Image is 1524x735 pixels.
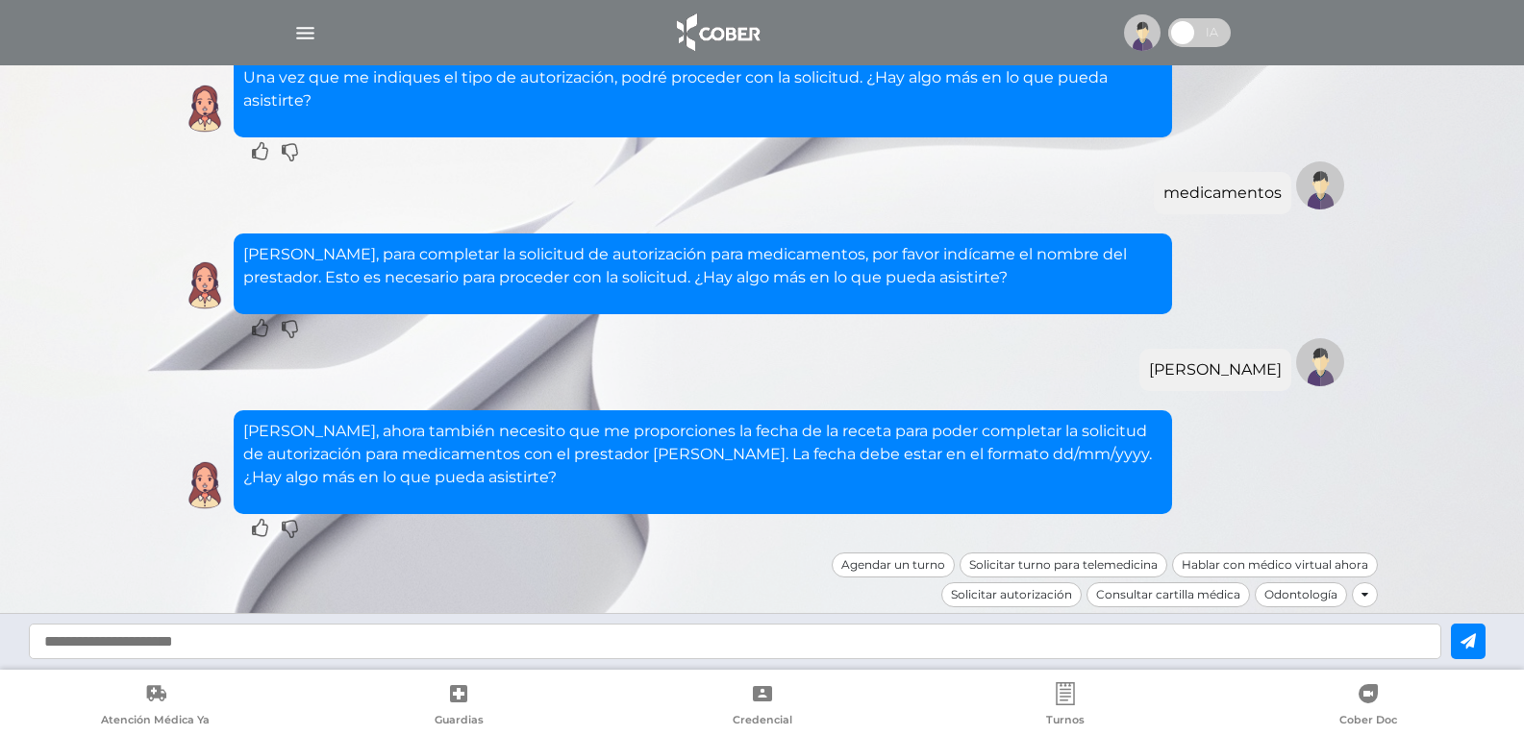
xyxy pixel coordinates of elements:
img: logo_cober_home-white.png [666,10,767,56]
div: Solicitar turno para telemedicina [960,552,1167,577]
span: Atención Médica Ya [101,713,210,730]
div: Hablar con médico virtual ahora [1172,552,1378,577]
img: profile-placeholder.svg [1124,14,1161,51]
span: Cober Doc [1339,713,1397,730]
span: Credencial [733,713,792,730]
img: Cober IA [181,261,229,309]
img: Tu imagen [1296,161,1344,209]
p: [PERSON_NAME], ahora también necesito que me proporciones la fecha de la receta para poder comple... [243,420,1162,489]
div: medicamentos [1163,182,1282,205]
a: Credencial [611,682,913,731]
img: Cober IA [181,85,229,133]
a: Guardias [307,682,610,731]
img: Cober_menu-lines-white.svg [293,21,317,45]
p: [PERSON_NAME], para completar la solicitud de autorización para medicamentos, por favor indícame ... [243,243,1162,289]
div: Agendar un turno [832,552,955,577]
div: Odontología [1255,582,1347,607]
img: Tu imagen [1296,338,1344,386]
a: Atención Médica Ya [4,682,307,731]
div: Solicitar autorización [941,582,1082,607]
span: Guardias [435,713,484,730]
span: Turnos [1046,713,1085,730]
a: Turnos [913,682,1216,731]
div: [PERSON_NAME] [1149,358,1282,381]
a: Cober Doc [1217,682,1520,731]
img: Cober IA [181,461,229,509]
div: Consultar cartilla médica [1087,582,1250,607]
